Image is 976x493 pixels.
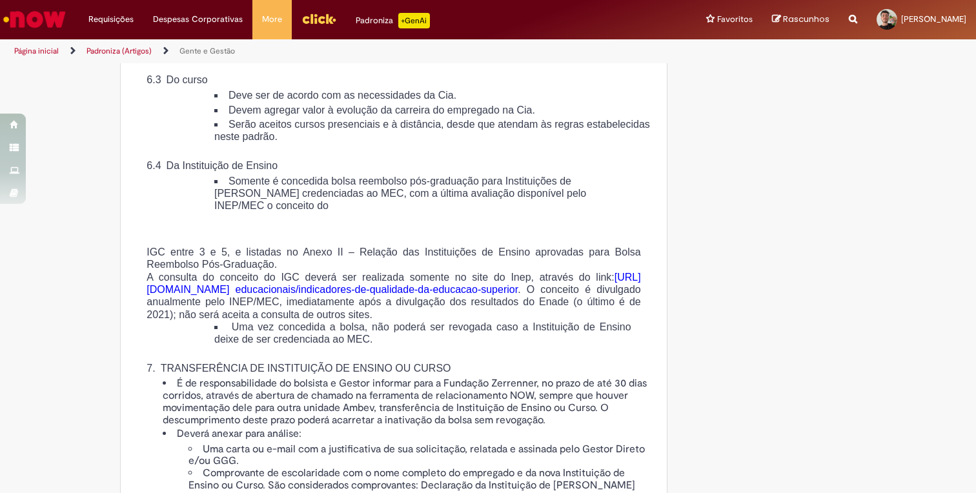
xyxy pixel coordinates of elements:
[188,443,645,467] span: Uma carta ou e-mail com a justificativa de sua solicitação, relatada e assinada pelo Gestor Diret...
[262,13,282,26] span: More
[301,9,336,28] img: click_logo_yellow_360x200.png
[229,90,456,101] span: Deve ser de acordo com as necessidades da Cia.
[88,13,134,26] span: Requisições
[236,284,518,295] a: educacionais/indicadores-de-qualidade-da-educacao-superior
[147,363,451,374] span: 7. TRANSFERÊNCIA DE INSTITUIÇÃO DE ENSINO OU CURSO
[214,119,650,142] span: Serão aceitos cursos presenciais e à distância, desde que atendam às regras estabelecidas neste p...
[901,14,966,25] span: [PERSON_NAME]
[717,13,753,26] span: Favoritos
[86,46,152,56] a: Padroniza (Artigos)
[783,13,829,25] span: Rascunhos
[356,13,430,28] div: Padroniza
[772,14,829,26] a: Rascunhos
[229,105,535,116] span: Devem agregar valor à evolução da carreira do empregado na Cia.
[147,160,278,171] span: 6.4 Da Instituição de Ensino
[163,377,647,427] span: É de responsabilidade do bolsista e Gestor informar para a Fundação Zerrenner, no prazo de até 30...
[147,246,640,270] span: IGC entre 3 e 5, e listadas no Anexo II – Relação das Instituições de Ensino aprovadas para Bolsa...
[214,176,586,211] span: Somente é concedida bolsa reembolso pós-graduação para Instituições de [PERSON_NAME] credenciadas...
[398,13,430,28] p: +GenAi
[214,321,631,345] span: Uma vez concedida a bolsa, não poderá ser revogada caso a Instituição de Ensino deixe de ser cred...
[153,13,243,26] span: Despesas Corporativas
[10,39,641,63] ul: Trilhas de página
[147,74,207,85] span: 6.3 Do curso
[147,272,640,320] span: A consulta do conceito do IGC deverá ser realizada somente no site do Inep, através do link: . O ...
[177,427,301,440] span: Deverá anexar para análise:
[179,46,235,56] a: Gente e Gestão
[14,46,59,56] a: Página inicial
[1,6,68,32] img: ServiceNow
